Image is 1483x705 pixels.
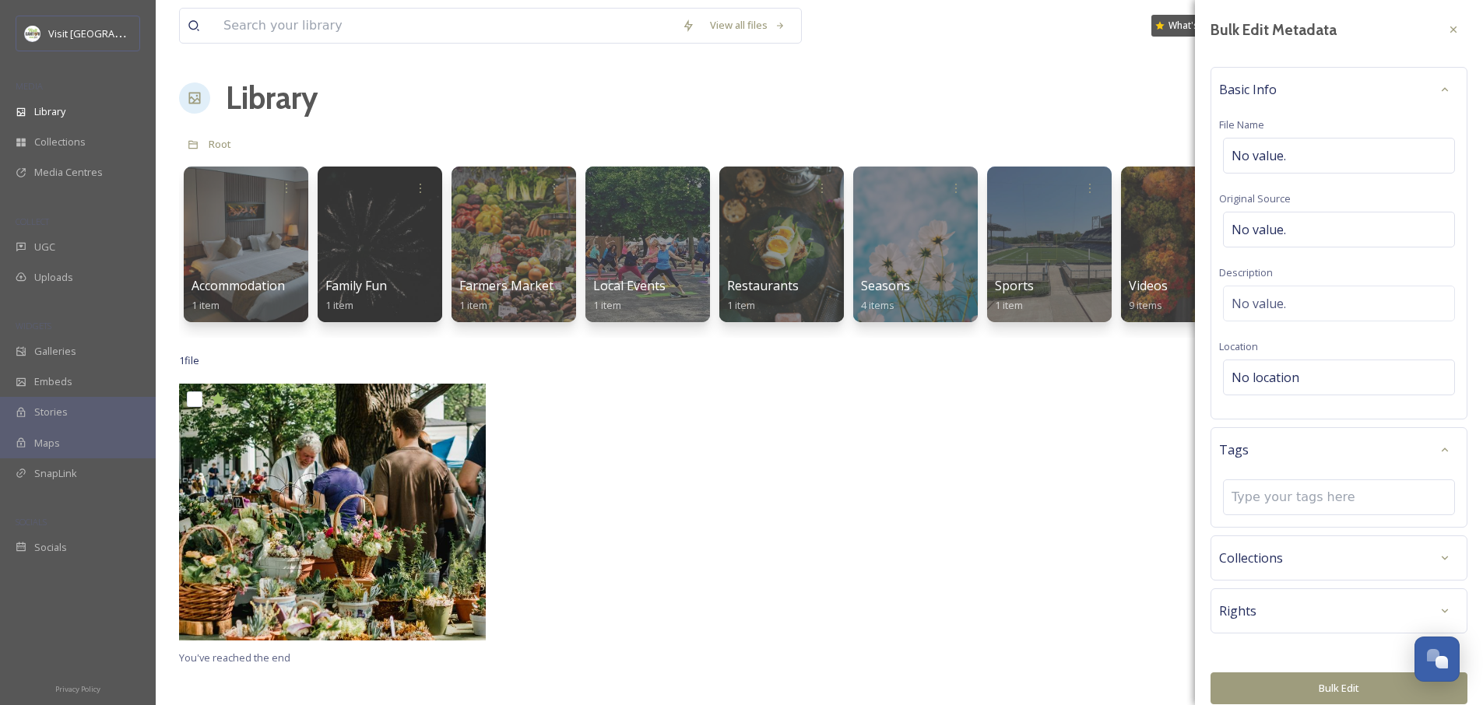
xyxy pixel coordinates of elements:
[34,344,76,359] span: Galleries
[727,277,799,294] span: Restaurants
[216,9,674,43] input: Search your library
[861,277,910,294] span: Seasons
[25,26,40,41] img: download.jpeg
[861,279,910,312] a: Seasons4 items
[861,298,894,312] span: 4 items
[1219,602,1256,620] span: Rights
[209,137,231,151] span: Root
[1151,15,1229,37] a: What's New
[16,80,43,92] span: MEDIA
[55,684,100,694] span: Privacy Policy
[209,135,231,153] a: Root
[1211,19,1337,41] h3: Bulk Edit Metadata
[192,277,285,294] span: Accommodation
[325,298,353,312] span: 1 item
[702,10,793,40] a: View all files
[1232,146,1286,165] span: No value.
[192,298,220,312] span: 1 item
[179,651,290,665] span: You've reached the end
[995,277,1034,294] span: Sports
[34,374,72,389] span: Embeds
[34,540,67,555] span: Socials
[16,516,47,528] span: SOCIALS
[1232,488,1387,507] input: Type your tags here
[34,240,55,254] span: UGC
[727,279,799,312] a: Restaurants1 item
[325,279,387,312] a: Family Fun1 item
[1129,298,1162,312] span: 9 items
[593,298,621,312] span: 1 item
[1414,637,1460,682] button: Open Chat
[34,466,77,481] span: SnapLink
[1219,339,1258,353] span: Location
[1219,549,1283,567] span: Collections
[995,279,1034,312] a: Sports1 item
[1219,265,1273,279] span: Description
[55,679,100,697] a: Privacy Policy
[995,298,1023,312] span: 1 item
[727,298,755,312] span: 1 item
[34,135,86,149] span: Collections
[325,277,387,294] span: Family Fun
[1219,440,1249,459] span: Tags
[48,26,169,40] span: Visit [GEOGRAPHIC_DATA]
[1219,117,1264,132] span: File Name
[593,277,666,294] span: Local Events
[1129,279,1168,312] a: Videos9 items
[34,165,103,180] span: Media Centres
[1232,220,1286,239] span: No value.
[459,277,553,294] span: Farmers Market
[34,270,73,285] span: Uploads
[226,75,318,121] a: Library
[34,405,68,419] span: Stories
[459,279,553,312] a: Farmers Market1 item
[1232,368,1299,387] span: No location
[1232,294,1286,313] span: No value.
[1211,672,1467,704] button: Bulk Edit
[16,216,49,227] span: COLLECT
[593,279,666,312] a: Local Events1 item
[16,320,51,331] span: WIDGETS
[34,436,60,451] span: Maps
[1219,80,1277,99] span: Basic Info
[34,104,65,119] span: Library
[179,353,199,368] span: 1 file
[179,384,486,640] img: kyle-nieber-eE-ffApg7oI-unsplash (14).jpg
[1129,277,1168,294] span: Videos
[1219,191,1291,205] span: Original Source
[192,279,285,312] a: Accommodation1 item
[459,298,487,312] span: 1 item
